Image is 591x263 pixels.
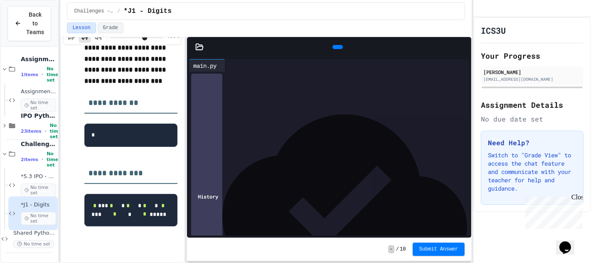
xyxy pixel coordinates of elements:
[21,173,56,180] span: *5.3 IPO - Format - Match Maker
[13,240,54,248] span: No time set
[21,157,38,162] span: 2 items
[481,50,584,62] h2: Your Progress
[13,230,56,237] span: Shared Python Zone
[21,55,56,63] span: Assignments
[413,243,465,256] button: Submit Answer
[483,76,581,82] div: [EMAIL_ADDRESS][DOMAIN_NAME]
[189,59,225,72] div: main.py
[98,22,123,33] button: Grade
[124,6,172,16] span: *J1 - Digits
[21,201,56,208] span: *J1 - Digits
[47,151,58,168] span: No time set
[396,246,399,253] span: /
[481,114,584,124] div: No due date set
[481,25,506,36] h1: ICS3U
[21,140,56,148] span: Challenges - Do Not Count
[3,3,57,53] div: Chat with us now!Close
[488,138,576,148] h3: Need Help?
[483,68,581,76] div: [PERSON_NAME]
[167,33,180,40] span: 100 %
[21,99,56,112] span: No time set
[67,22,96,33] button: Lesson
[21,129,42,134] span: 23 items
[45,128,47,134] span: •
[21,212,56,225] span: No time set
[419,246,458,253] span: Submit Answer
[74,8,114,15] span: Challenges - Do Not Count
[42,71,43,78] span: •
[21,112,56,119] span: IPO Python
[42,156,43,163] span: •
[7,6,51,41] button: Back to Teams
[522,194,583,229] iframe: chat widget
[189,61,221,70] div: main.py
[47,66,58,83] span: No time set
[117,8,120,15] span: /
[26,10,44,37] span: Back to Teams
[21,184,56,197] span: No time set
[556,230,583,255] iframe: chat widget
[481,99,584,111] h2: Assignment Details
[388,245,394,253] span: -
[400,246,406,253] span: 10
[21,88,56,95] span: Assignment - Triangle Calculations
[21,72,38,77] span: 1 items
[488,151,576,193] p: Switch to "Grade View" to access the chat feature and communicate with your teacher for help and ...
[50,123,62,139] span: No time set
